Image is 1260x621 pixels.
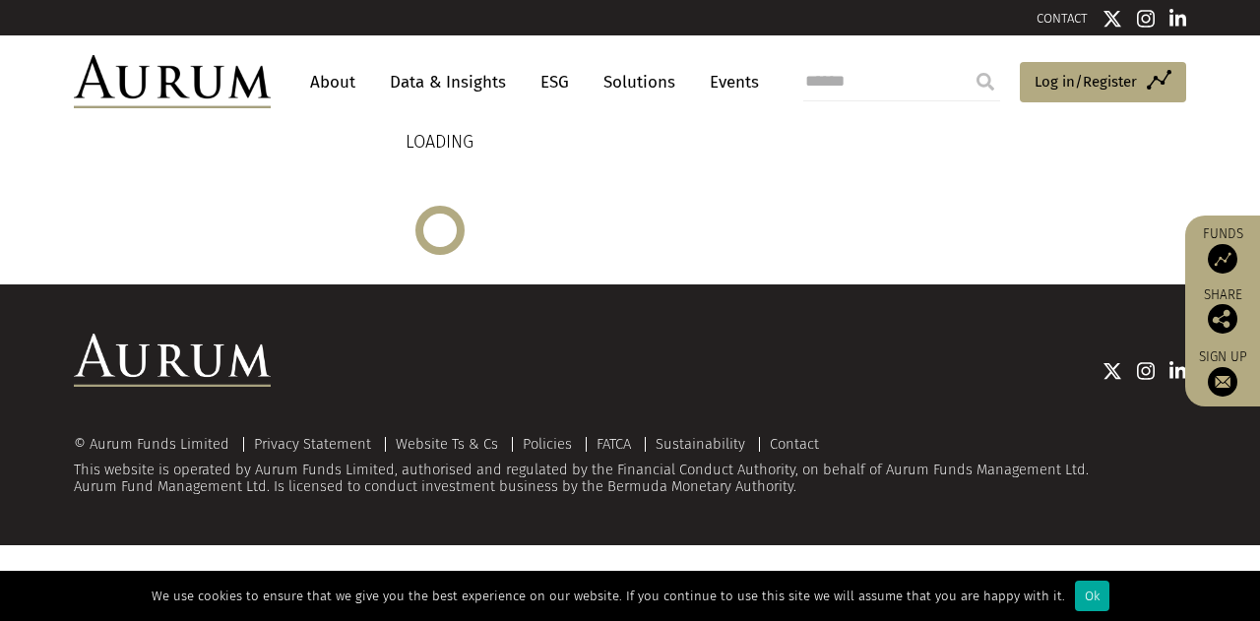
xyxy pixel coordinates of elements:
[1208,244,1237,274] img: Access Funds
[254,435,371,453] a: Privacy Statement
[531,64,579,100] a: ESG
[1195,225,1250,274] a: Funds
[700,64,759,100] a: Events
[74,437,239,452] div: © Aurum Funds Limited
[523,435,572,453] a: Policies
[1102,361,1122,381] img: Twitter icon
[1037,11,1088,26] a: CONTACT
[1020,62,1186,103] a: Log in/Register
[597,435,631,453] a: FATCA
[1208,304,1237,334] img: Share this post
[1035,70,1137,93] span: Log in/Register
[770,435,819,453] a: Contact
[1195,348,1250,397] a: Sign up
[1137,361,1155,381] img: Instagram icon
[396,435,498,453] a: Website Ts & Cs
[1102,9,1122,29] img: Twitter icon
[966,62,1005,101] input: Submit
[656,435,745,453] a: Sustainability
[380,64,516,100] a: Data & Insights
[594,64,685,100] a: Solutions
[300,64,365,100] a: About
[1195,288,1250,334] div: Share
[74,334,271,387] img: Aurum Logo
[1169,9,1187,29] img: Linkedin icon
[406,128,473,156] p: LOADING
[74,436,1186,496] div: This website is operated by Aurum Funds Limited, authorised and regulated by the Financial Conduc...
[1169,361,1187,381] img: Linkedin icon
[1137,9,1155,29] img: Instagram icon
[1208,367,1237,397] img: Sign up to our newsletter
[74,55,271,108] img: Aurum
